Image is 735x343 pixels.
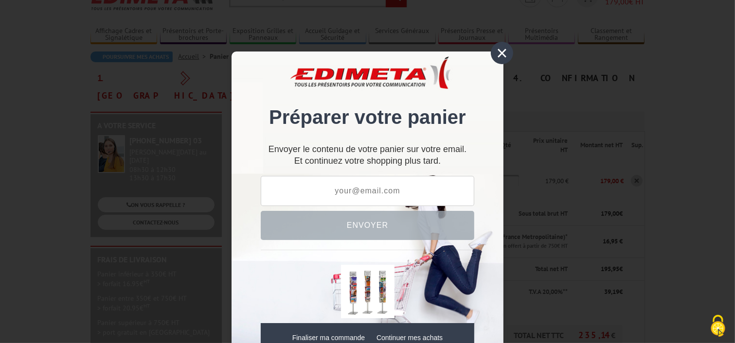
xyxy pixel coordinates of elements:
[706,314,730,338] img: Cookies (fenêtre modale)
[261,176,474,206] input: your@email.com
[261,148,474,151] p: Envoyer le contenu de votre panier sur votre email.
[292,334,365,342] a: Finaliser ma commande
[491,42,513,64] div: ×
[261,66,474,138] div: Préparer votre panier
[701,310,735,343] button: Cookies (fenêtre modale)
[376,334,443,342] a: Continuer mes achats
[261,148,474,166] div: Et continuez votre shopping plus tard.
[261,211,474,240] button: Envoyer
